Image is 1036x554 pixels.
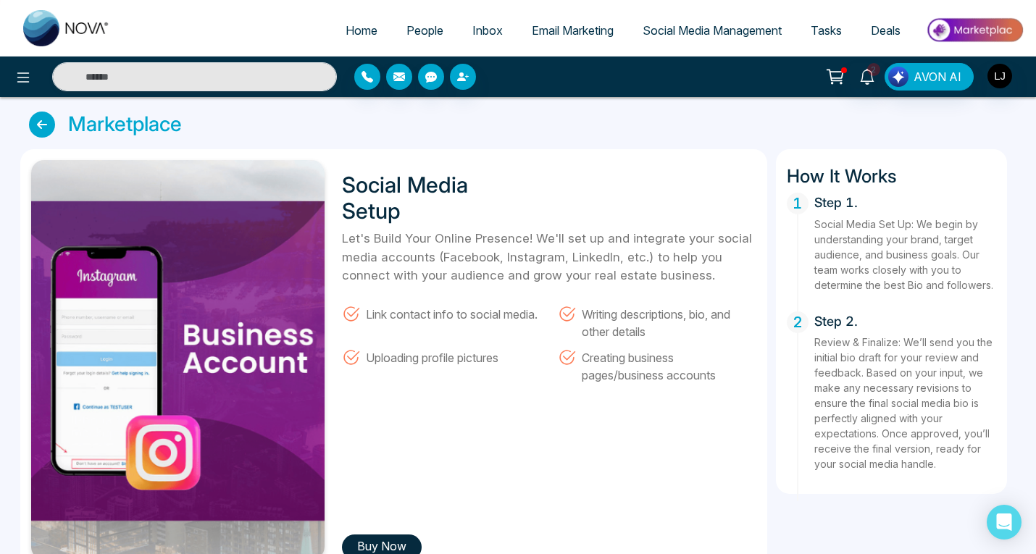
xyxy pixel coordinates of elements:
[392,17,458,44] a: People
[856,17,915,44] a: Deals
[787,311,809,333] span: 2
[922,14,1027,46] img: Market-place.gif
[68,112,182,137] h3: Marketplace
[987,505,1022,540] div: Open Intercom Messenger
[472,23,503,38] span: Inbox
[867,63,880,76] span: 2
[796,17,856,44] a: Tasks
[987,64,1012,88] img: User Avatar
[885,63,974,91] button: AVON AI
[517,17,628,44] a: Email Marketing
[458,17,517,44] a: Inbox
[787,160,997,187] h3: How It Works
[406,23,443,38] span: People
[366,304,538,323] span: Link contact info to social media.
[582,348,756,384] span: Creating business pages/business accounts
[811,23,842,38] span: Tasks
[643,23,782,38] span: Social Media Management
[787,193,809,214] span: 1
[814,335,997,471] p: Review & Finalize: We’ll send you the initial bio draft for your review and feedback. Based on yo...
[532,23,614,38] span: Email Marketing
[871,23,901,38] span: Deals
[628,17,796,44] a: Social Media Management
[814,217,997,293] p: Social Media Set Up: We begin by understanding your brand, target audience, and business goals. O...
[342,230,756,285] p: Let's Build Your Online Presence! We'll set up and integrate your social media accounts (Facebook...
[582,304,756,340] span: Writing descriptions, bio, and other details
[814,311,997,330] h5: Step 2.
[331,17,392,44] a: Home
[346,23,377,38] span: Home
[366,348,498,366] span: Uploading profile pictures
[23,10,110,46] img: Nova CRM Logo
[914,68,961,85] span: AVON AI
[814,193,997,211] h5: Step 1.
[888,67,908,87] img: Lead Flow
[850,63,885,88] a: 2
[342,172,523,224] h1: Social Media Setup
